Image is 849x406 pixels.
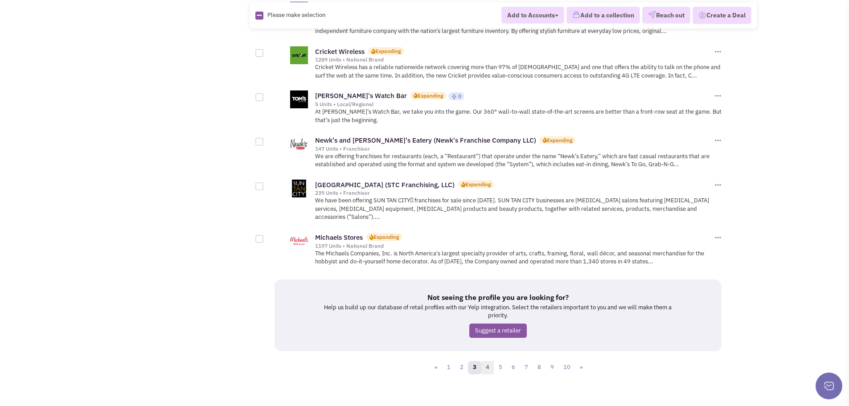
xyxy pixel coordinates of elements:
[418,92,443,99] div: Expanding
[533,361,546,374] a: 8
[375,47,401,55] div: Expanding
[575,361,588,374] a: »
[315,152,723,169] p: We are offering franchises for restaurants (each, a “Restaurant”) that operate under the name “Ne...
[494,361,507,374] a: 5
[373,233,399,241] div: Expanding
[507,361,520,374] a: 6
[642,7,690,24] button: Reach out
[468,361,481,374] a: 3
[520,361,533,374] a: 7
[315,91,407,100] a: [PERSON_NAME]'s Watch Bar
[315,101,713,108] div: 5 Units • Local/Regional
[566,7,640,24] button: Add to a collection
[558,361,575,374] a: 10
[319,303,677,320] p: Help us build up our database of retail profiles with our Yelp integration. Select the retailers ...
[315,189,713,197] div: 239 Units • Franchisor
[545,361,559,374] a: 9
[458,93,461,99] span: 0
[319,293,677,302] h5: Not seeing the profile you are looking for?
[315,145,713,152] div: 147 Units • Franchisor
[267,11,325,19] span: Please make selection
[255,12,263,20] img: Rectangle.png
[442,361,455,374] a: 1
[315,108,723,124] p: At [PERSON_NAME]’s Watch Bar, we take you into the game. Our 360° wall-to-wall state-of-the-art s...
[315,242,713,250] div: 1197 Units • National Brand
[501,7,564,24] button: Add to Accounts
[315,180,455,189] a: [GEOGRAPHIC_DATA] (STC Franchising, LLC)
[315,197,723,221] p: We have been offering SUN TAN CITY franchises for sale since [DATE]. SUN TAN CITY businesses are...
[469,324,527,338] a: Suggest a retailer
[315,47,365,56] a: Cricket Wireless
[315,56,713,63] div: 1289 Units • National Brand
[648,11,656,19] img: VectorPaper_Plane.png
[698,11,706,21] img: Deal-Dollar.png
[547,136,572,144] div: Expanding
[315,233,363,242] a: Michaels Stores
[315,63,723,80] p: Cricket Wireless has a reliable nationwide network covering more than 97% of [DEMOGRAPHIC_DATA] a...
[315,250,723,266] p: The Michaels Companies, Inc. is North America's largest specialty provider of arts, crafts, frami...
[693,7,751,25] button: Create a Deal
[465,180,491,188] div: Expanding
[455,361,468,374] a: 2
[451,94,457,99] img: locallyfamous-upvote.png
[430,361,443,374] a: «
[481,361,494,374] a: 4
[315,136,536,144] a: Newk's and [PERSON_NAME]'s Eatery (Newk's Franchise Company LLC)
[572,11,580,19] img: icon-collection-lavender.png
